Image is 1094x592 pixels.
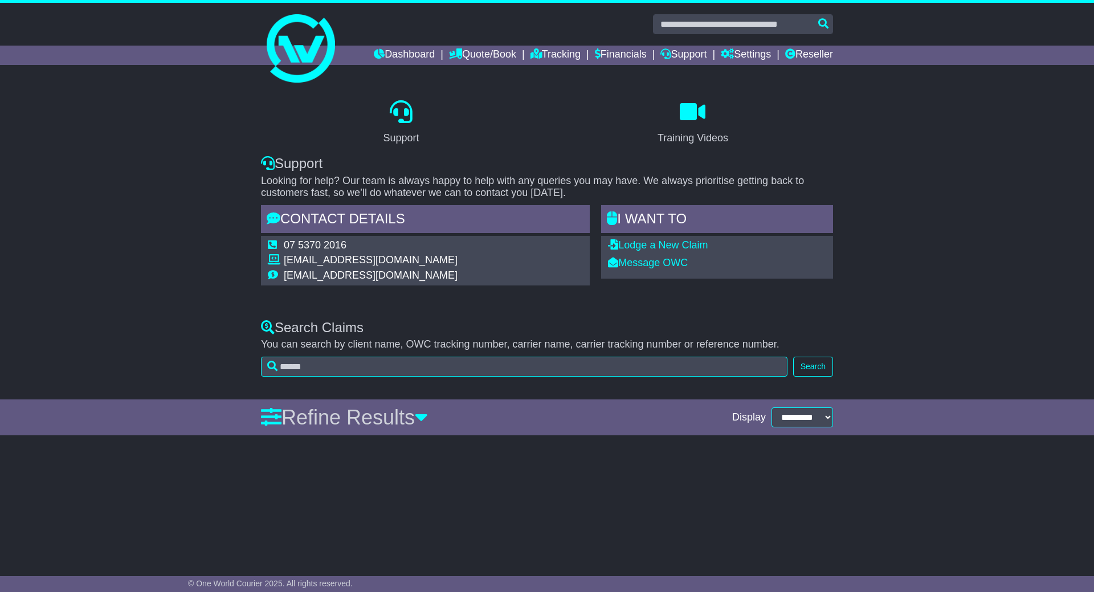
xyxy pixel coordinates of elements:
span: Display [732,411,766,424]
div: I WANT to [601,205,833,236]
p: Looking for help? Our team is always happy to help with any queries you may have. We always prior... [261,175,833,199]
a: Quote/Book [449,46,516,65]
div: Search Claims [261,320,833,336]
a: Refine Results [261,406,428,429]
a: Support [375,96,426,150]
a: Dashboard [374,46,435,65]
a: Tracking [530,46,581,65]
a: Lodge a New Claim [608,239,708,251]
p: You can search by client name, OWC tracking number, carrier name, carrier tracking number or refe... [261,338,833,351]
a: Reseller [785,46,833,65]
button: Search [793,357,833,377]
div: Contact Details [261,205,590,236]
a: Support [660,46,707,65]
a: Settings [721,46,771,65]
div: Support [261,156,833,172]
td: [EMAIL_ADDRESS][DOMAIN_NAME] [284,254,458,270]
a: Training Videos [650,96,736,150]
td: [EMAIL_ADDRESS][DOMAIN_NAME] [284,270,458,282]
a: Financials [595,46,647,65]
div: Support [383,130,419,146]
a: Message OWC [608,257,688,268]
div: Training Videos [658,130,728,146]
td: 07 5370 2016 [284,239,458,255]
span: © One World Courier 2025. All rights reserved. [188,579,353,588]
